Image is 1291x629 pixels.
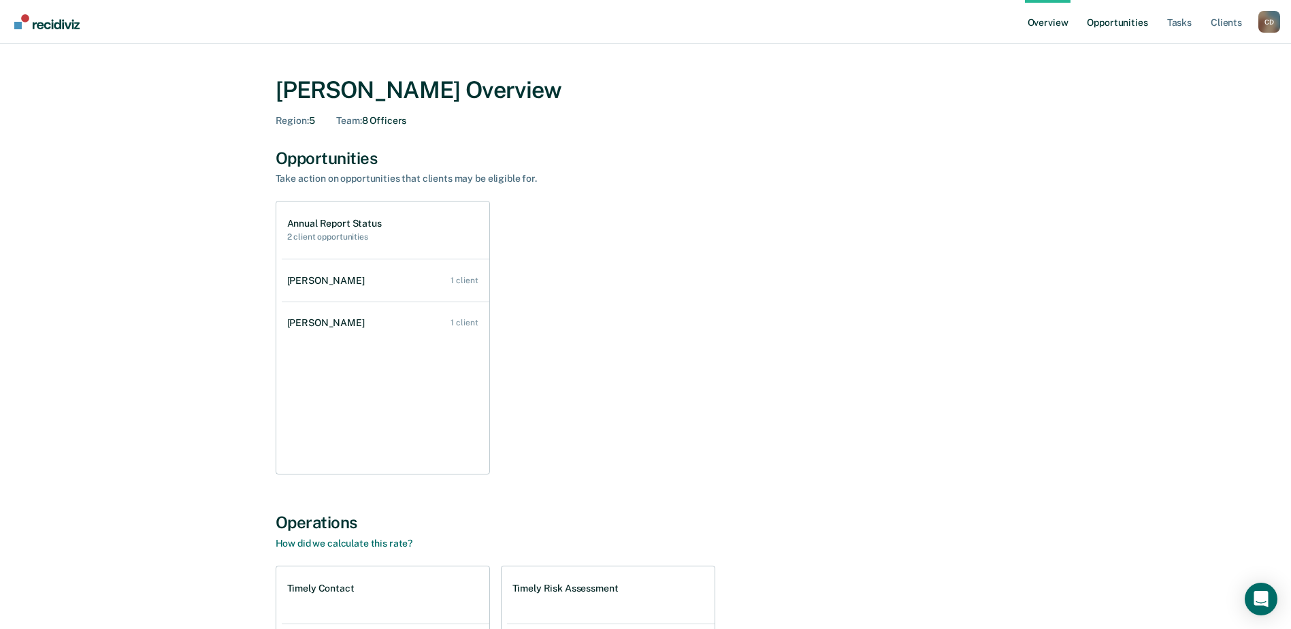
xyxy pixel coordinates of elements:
div: 1 client [451,276,478,285]
a: How did we calculate this rate? [276,538,413,549]
div: [PERSON_NAME] [287,275,370,287]
div: Take action on opportunities that clients may be eligible for. [276,173,752,184]
div: C D [1258,11,1280,33]
h1: Timely Risk Assessment [512,583,619,594]
div: 8 Officers [336,115,406,127]
img: Recidiviz [14,14,80,29]
h2: 2 client opportunities [287,232,382,242]
a: [PERSON_NAME] 1 client [282,304,489,342]
button: Profile dropdown button [1258,11,1280,33]
div: Opportunities [276,148,1016,168]
div: Operations [276,513,1016,532]
div: 1 client [451,318,478,327]
h1: Timely Contact [287,583,355,594]
div: [PERSON_NAME] Overview [276,76,1016,104]
div: 5 [276,115,315,127]
div: [PERSON_NAME] [287,317,370,329]
span: Team : [336,115,361,126]
div: Open Intercom Messenger [1245,583,1277,615]
a: [PERSON_NAME] 1 client [282,261,489,300]
span: Region : [276,115,309,126]
h1: Annual Report Status [287,218,382,229]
